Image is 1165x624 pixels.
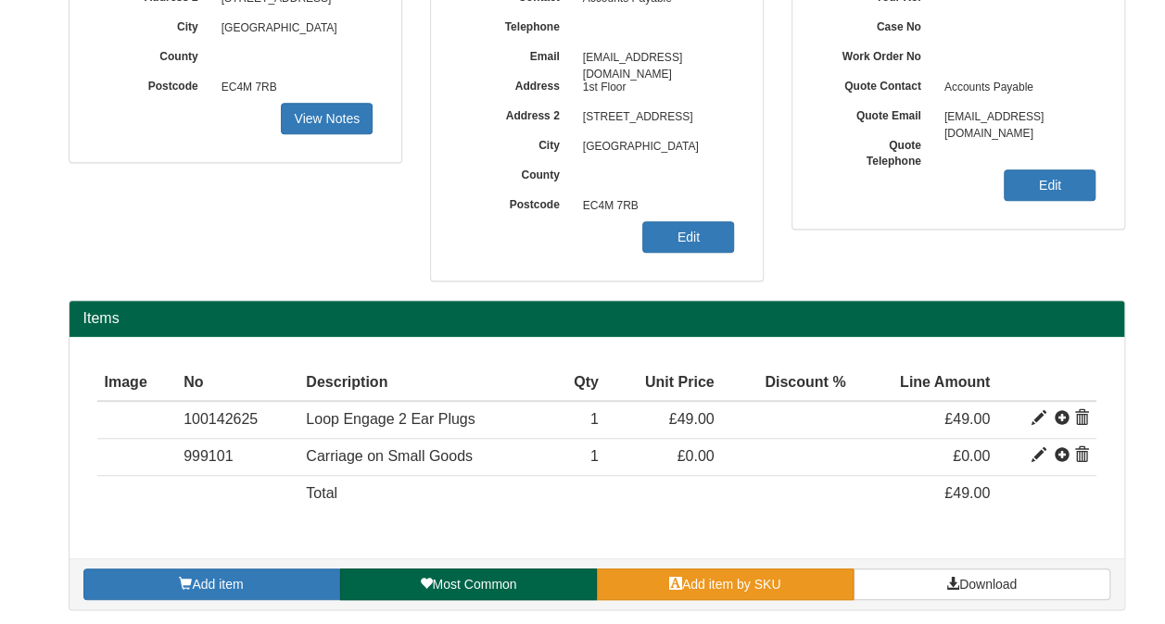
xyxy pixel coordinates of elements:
[935,103,1096,132] span: [EMAIL_ADDRESS][DOMAIN_NAME]
[459,162,574,183] label: County
[820,14,935,35] label: Case No
[459,44,574,65] label: Email
[944,411,990,427] span: £49.00
[722,365,854,402] th: Discount %
[551,365,606,402] th: Qty
[574,192,735,221] span: EC4M 7RB
[97,365,177,402] th: Image
[590,448,599,464] span: 1
[606,365,722,402] th: Unit Price
[959,577,1017,592] span: Download
[642,221,734,253] a: Edit
[306,448,473,464] span: Carriage on Small Goods
[574,103,735,132] span: [STREET_ADDRESS]
[574,73,735,103] span: 1st Floor
[176,365,298,402] th: No
[853,365,997,402] th: Line Amount
[820,44,935,65] label: Work Order No
[281,103,373,134] a: View Notes
[682,577,781,592] span: Add item by SKU
[176,401,298,438] td: 100142625
[854,568,1110,600] a: Download
[83,310,1110,327] h2: Items
[953,448,990,464] span: £0.00
[97,14,212,35] label: City
[298,476,551,512] td: Total
[590,411,599,427] span: 1
[459,103,574,124] label: Address 2
[459,192,574,213] label: Postcode
[669,411,715,427] span: £49.00
[459,132,574,154] label: City
[944,485,990,501] span: £49.00
[1004,169,1095,201] a: Edit
[212,73,374,103] span: EC4M 7RB
[574,44,735,73] span: [EMAIL_ADDRESS][DOMAIN_NAME]
[432,577,516,592] span: Most Common
[306,411,475,427] span: Loop Engage 2 Ear Plugs
[192,577,243,592] span: Add item
[212,14,374,44] span: [GEOGRAPHIC_DATA]
[97,44,212,65] label: County
[176,439,298,476] td: 999101
[820,132,935,169] label: Quote Telephone
[298,365,551,402] th: Description
[459,73,574,94] label: Address
[935,73,1096,103] span: Accounts Payable
[459,14,574,35] label: Telephone
[820,73,935,94] label: Quote Contact
[97,73,212,94] label: Postcode
[677,448,714,464] span: £0.00
[574,132,735,162] span: [GEOGRAPHIC_DATA]
[820,103,935,124] label: Quote Email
